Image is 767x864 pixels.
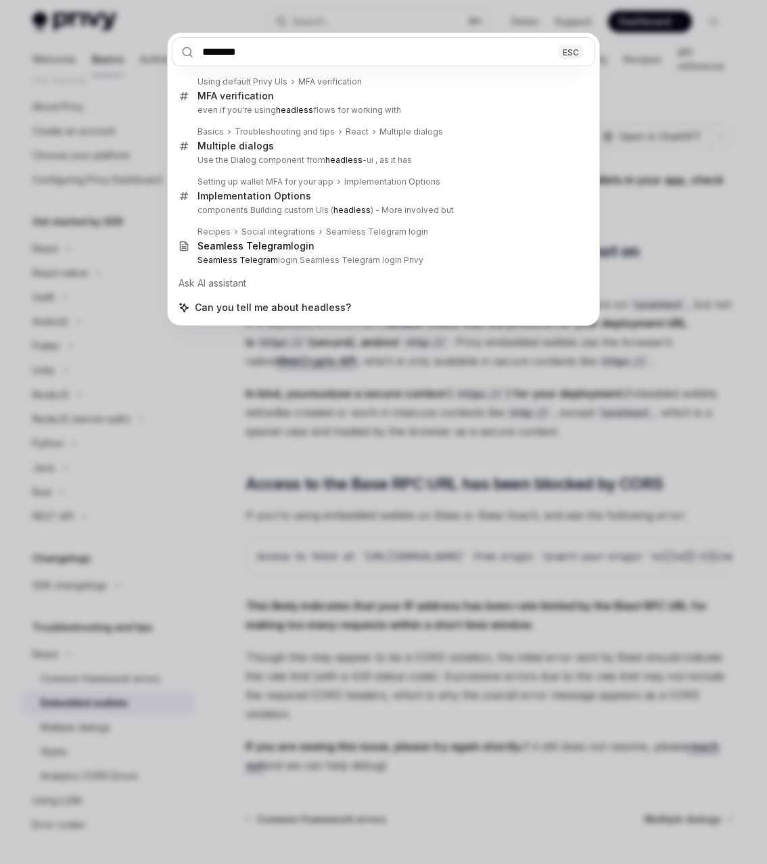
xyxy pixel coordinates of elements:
[197,240,291,251] b: Seamless Telegram
[346,126,369,137] div: React
[325,155,363,165] b: headless
[344,176,440,187] div: Implementation Options
[197,240,315,252] div: login
[197,105,567,116] p: even if you're using flows for working with
[197,176,333,187] div: Setting up wallet MFA for your app
[333,205,371,215] b: headless
[559,45,583,59] div: ESC
[326,226,428,237] div: Seamless Telegram login
[197,126,224,137] div: Basics
[197,190,311,202] div: Implementation Options
[172,271,595,295] div: Ask AI assistant
[197,255,278,265] b: Seamless Telegram
[197,76,287,87] div: Using default Privy UIs
[379,126,443,137] div: Multiple dialogs
[197,205,567,216] p: components Building custom UIs ( ) - More involved but
[235,126,335,137] div: Troubleshooting and tips
[197,255,567,266] p: login Seamless Telegram login Privy
[195,301,351,314] span: Can you tell me about headless?
[197,140,274,152] div: Multiple dialogs
[276,105,313,115] b: headless
[298,76,362,87] div: MFA verification
[197,90,274,102] div: MFA verification
[197,155,567,166] p: Use the Dialog component from -ui , as it has
[241,226,315,237] div: Social integrations
[197,226,231,237] div: Recipes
